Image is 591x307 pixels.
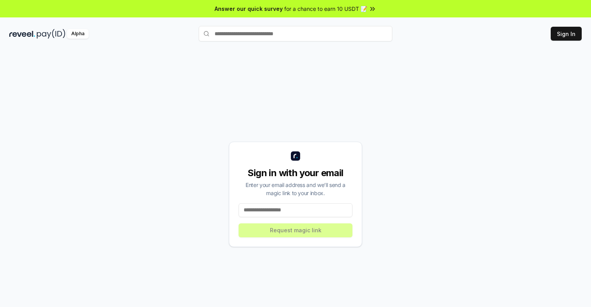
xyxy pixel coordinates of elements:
[551,27,582,41] button: Sign In
[215,5,283,13] span: Answer our quick survey
[67,29,89,39] div: Alpha
[37,29,65,39] img: pay_id
[9,29,35,39] img: reveel_dark
[239,167,352,179] div: Sign in with your email
[239,181,352,197] div: Enter your email address and we’ll send a magic link to your inbox.
[284,5,367,13] span: for a chance to earn 10 USDT 📝
[291,151,300,161] img: logo_small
